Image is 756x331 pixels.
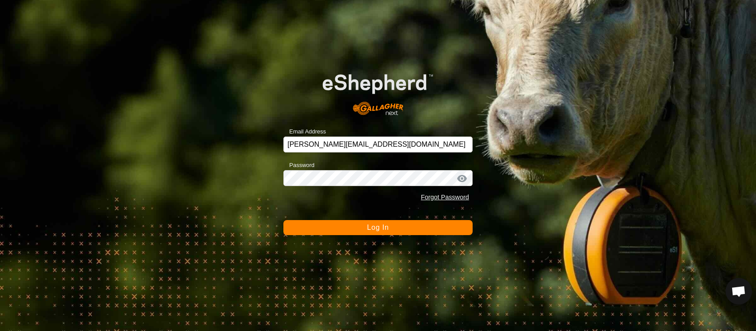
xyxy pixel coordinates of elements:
img: E-shepherd Logo [302,58,454,123]
label: Password [283,161,314,170]
input: Email Address [283,137,473,152]
div: Open chat [725,278,752,304]
button: Log In [283,220,473,235]
a: Forgot Password [421,194,469,201]
span: Log In [367,224,389,231]
label: Email Address [283,127,326,136]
